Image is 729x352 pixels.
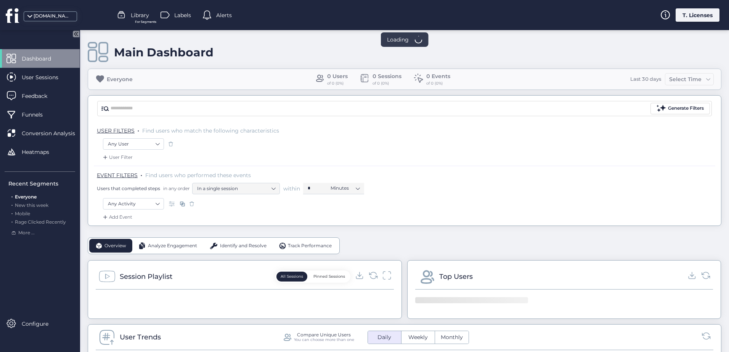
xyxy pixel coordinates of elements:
[114,45,214,59] div: Main Dashboard
[373,333,396,341] span: Daily
[148,242,197,250] span: Analyze Engagement
[197,183,275,194] nz-select-item: In a single session
[11,201,13,208] span: .
[288,242,332,250] span: Track Performance
[97,185,160,192] span: Users that completed steps
[101,154,133,161] div: User Filter
[668,105,704,112] div: Generate Filters
[101,213,132,221] div: Add Event
[141,170,142,178] span: .
[297,332,351,337] div: Compare Unique Users
[34,13,72,20] div: [DOMAIN_NAME]
[145,172,251,179] span: Find users who performed these events
[22,54,63,63] span: Dashboard
[108,198,159,210] nz-select-item: Any Activity
[404,333,432,341] span: Weekly
[309,272,349,282] button: Pinned Sessions
[15,202,48,208] span: New this week
[135,19,156,24] span: For Segments
[401,331,435,344] button: Weekly
[439,271,473,282] div: Top Users
[138,126,139,133] span: .
[676,8,719,22] div: T. Licenses
[22,73,70,82] span: User Sessions
[120,271,172,282] div: Session Playlist
[276,272,307,282] button: All Sessions
[368,331,401,344] button: Daily
[331,182,360,194] nz-select-item: Minutes
[650,103,710,114] button: Generate Filters
[11,209,13,216] span: .
[22,110,54,119] span: Funnels
[15,219,66,225] span: Rage Clicked Recently
[387,35,409,44] span: Loading
[220,242,267,250] span: Identify and Resolve
[15,211,30,216] span: Mobile
[15,194,37,200] span: Everyone
[131,11,149,19] span: Library
[11,192,13,200] span: .
[436,333,467,341] span: Monthly
[162,185,190,192] span: in any order
[22,92,59,100] span: Feedback
[104,242,126,250] span: Overview
[174,11,191,19] span: Labels
[97,172,138,179] span: EVENT FILTERS
[294,337,354,342] div: You can choose more than one
[11,218,13,225] span: .
[97,127,135,134] span: USER FILTERS
[22,148,61,156] span: Heatmaps
[283,185,300,192] span: within
[435,331,469,344] button: Monthly
[108,138,159,150] nz-select-item: Any User
[216,11,232,19] span: Alerts
[120,332,161,342] div: User Trends
[142,127,279,134] span: Find users who match the following characteristics
[8,179,75,188] div: Recent Segments
[22,129,87,138] span: Conversion Analysis
[18,229,35,237] span: More ...
[22,320,60,328] span: Configure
